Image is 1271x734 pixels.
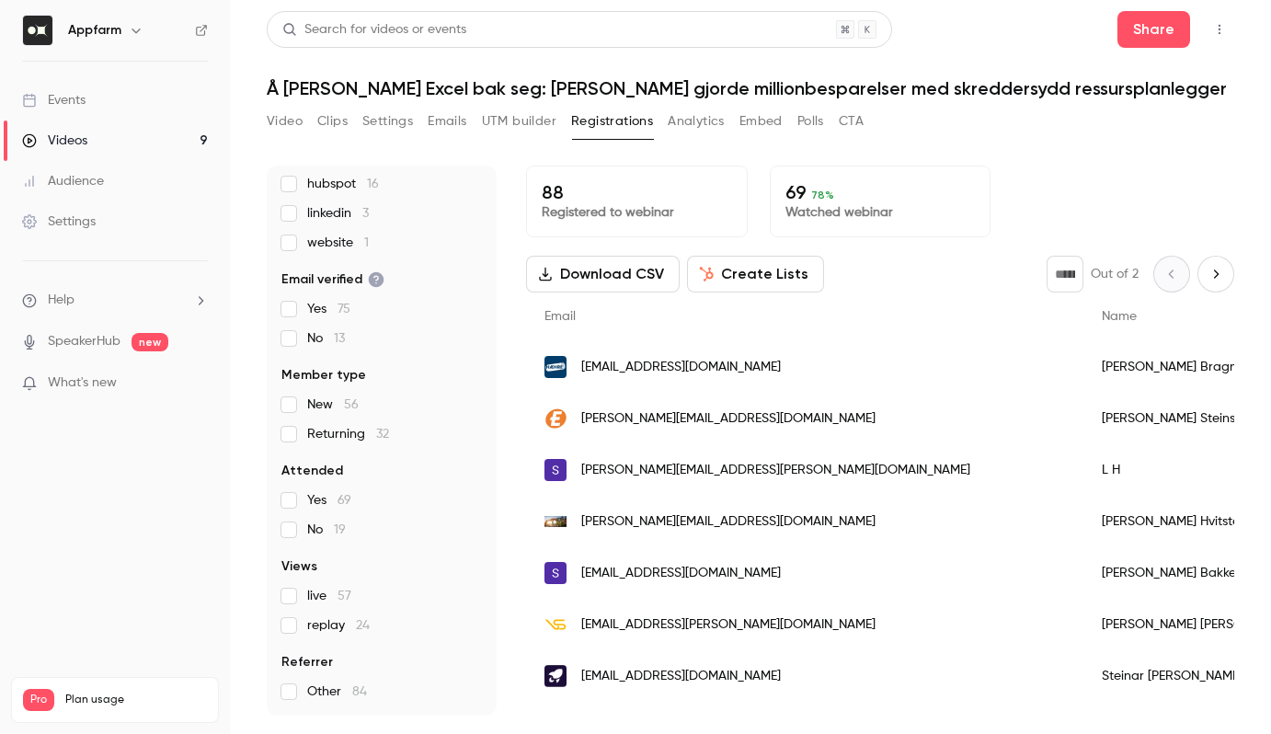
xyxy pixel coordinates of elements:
span: 57 [338,590,351,602]
button: Share [1117,11,1190,48]
span: New [307,396,359,414]
img: Appfarm [23,16,52,45]
span: 69 [338,494,351,507]
img: skanska.no [544,562,567,584]
span: Email verified [281,270,384,289]
span: 56 [344,398,359,411]
span: [PERSON_NAME][EMAIL_ADDRESS][DOMAIN_NAME] [581,512,876,532]
span: [PERSON_NAME][EMAIL_ADDRESS][DOMAIN_NAME] [581,409,876,429]
span: [PERSON_NAME][EMAIL_ADDRESS][PERSON_NAME][DOMAIN_NAME] [581,461,970,480]
p: 69 [785,181,976,203]
span: What's new [48,373,117,393]
button: Next page [1197,256,1234,292]
span: Referrer [281,653,333,671]
span: No [307,329,345,348]
span: Other [307,682,367,701]
span: Returning [307,425,389,443]
button: Embed [739,107,783,136]
span: Yes [307,491,351,510]
button: Emails [428,107,466,136]
span: 3 [362,207,369,220]
img: skanska.no [544,459,567,481]
span: Pro [23,689,54,711]
span: Yes [307,300,350,318]
p: Out of 2 [1091,265,1139,283]
span: Name [1102,310,1137,323]
button: Polls [797,107,824,136]
span: new [132,333,168,351]
p: Watched webinar [785,203,976,222]
div: Videos [22,132,87,150]
span: linkedin [307,204,369,223]
img: entreprenorservice.no [544,407,567,430]
div: Events [22,91,86,109]
button: UTM builder [482,107,556,136]
span: [EMAIL_ADDRESS][DOMAIN_NAME] [581,564,781,583]
button: Settings [362,107,413,136]
span: No [307,521,346,539]
span: 19 [334,523,346,536]
img: akh.no [544,356,567,378]
button: Download CSV [526,256,680,292]
span: Plan usage [65,693,207,707]
p: 88 [542,181,732,203]
span: 16 [367,178,379,190]
button: Registrations [571,107,653,136]
span: Help [48,291,74,310]
button: Top Bar Actions [1205,15,1234,44]
span: 1 [364,236,369,249]
span: Email [544,310,576,323]
span: 78 % [811,189,834,201]
img: vassbakk.no [544,614,567,636]
img: md.no [544,516,567,528]
span: replay [307,616,370,635]
section: facet-groups [281,116,482,701]
span: 24 [356,619,370,632]
span: 75 [338,303,350,315]
span: Attended [281,462,343,480]
li: help-dropdown-opener [22,291,208,310]
div: Search for videos or events [282,20,466,40]
span: hubspot [307,175,379,193]
button: Create Lists [687,256,824,292]
span: live [307,587,351,605]
img: appfarm.io [544,665,567,687]
span: 13 [334,332,345,345]
iframe: Noticeable Trigger [186,375,208,392]
div: Audience [22,172,104,190]
div: Settings [22,212,96,231]
span: [EMAIL_ADDRESS][DOMAIN_NAME] [581,358,781,377]
button: Analytics [668,107,725,136]
button: CTA [839,107,864,136]
span: 32 [376,428,389,441]
a: SpeakerHub [48,332,120,351]
button: Video [267,107,303,136]
span: [EMAIL_ADDRESS][DOMAIN_NAME] [581,667,781,686]
span: Views [281,557,317,576]
h1: Å [PERSON_NAME] Excel bak seg: [PERSON_NAME] gjorde millionbesparelser med skreddersydd ressurspl... [267,77,1234,99]
button: Clips [317,107,348,136]
p: Registered to webinar [542,203,732,222]
h6: Appfarm [68,21,121,40]
span: [EMAIL_ADDRESS][PERSON_NAME][DOMAIN_NAME] [581,615,876,635]
span: Member type [281,366,366,384]
span: website [307,234,369,252]
span: 84 [352,685,367,698]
